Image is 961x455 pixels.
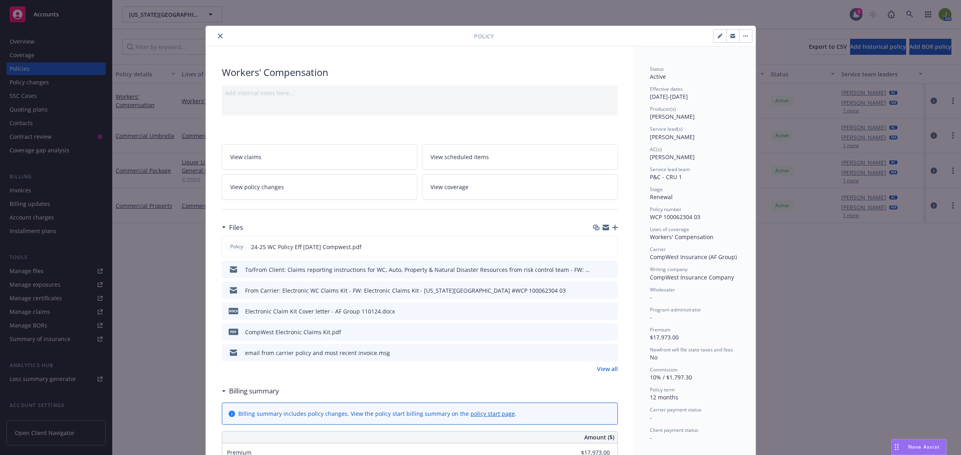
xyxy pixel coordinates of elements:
[650,106,676,112] span: Producer(s)
[215,31,225,41] button: close
[422,144,618,170] a: View scheduled items
[650,386,675,393] span: Policy term
[650,66,664,72] span: Status
[238,409,517,418] div: Billing summary includes policy changes. View the policy start billing summary on the .
[229,308,238,314] span: docx
[650,133,695,141] span: [PERSON_NAME]
[229,329,238,335] span: pdf
[229,386,279,396] h3: Billing summary
[597,365,618,373] a: View all
[650,366,678,373] span: Commission
[650,206,682,213] span: Policy number
[594,243,601,251] button: download file
[430,153,489,161] span: View scheduled items
[650,153,695,161] span: [PERSON_NAME]
[650,313,652,321] span: -
[650,434,652,441] span: -
[650,86,683,92] span: Effective dates
[430,183,468,191] span: View coverage
[595,286,601,295] button: download file
[650,126,683,132] span: Service lead(s)
[584,433,614,441] span: Amount ($)
[650,353,657,361] span: No
[650,266,688,273] span: Writing company
[222,386,279,396] div: Billing summary
[607,243,614,251] button: preview file
[245,307,395,315] div: Electronic Claim Kit Cover letter - AF Group 110124.docx
[229,222,243,233] h3: Files
[245,328,341,336] div: CompWest Electronic Claims Kit.pdf
[595,349,601,357] button: download file
[650,246,666,253] span: Carrier
[650,213,700,221] span: WCP 100062304 03
[650,233,714,241] span: Workers' Compensation
[650,73,666,80] span: Active
[650,306,701,313] span: Program administrator
[222,66,618,79] div: Workers' Compensation
[607,286,615,295] button: preview file
[650,393,678,401] span: 12 months
[229,243,245,250] span: Policy
[245,349,390,357] div: email from carrier policy and most recent invoice.msg
[908,443,940,450] span: Nova Assist
[222,144,418,170] a: View claims
[607,265,615,274] button: preview file
[251,243,362,251] span: 24-25 WC Policy Eff [DATE] Compwest.pdf
[222,222,243,233] div: Files
[474,32,494,40] span: Policy
[650,166,690,173] span: Service lead team
[650,427,698,433] span: Client payment status
[607,349,615,357] button: preview file
[650,373,692,381] span: 10% / $1,797.30
[225,89,615,97] div: Add internal notes here...
[595,265,601,274] button: download file
[650,113,695,120] span: [PERSON_NAME]
[650,286,675,293] span: Wholesaler
[650,414,652,421] span: -
[607,328,615,336] button: preview file
[650,346,733,353] span: Newfront will file state taxes and fees
[595,307,601,315] button: download file
[650,86,740,101] div: [DATE] - [DATE]
[650,226,689,233] span: Lines of coverage
[245,265,591,274] div: To/From Client: Claims reporting instructions for WC, Auto, Property & Natural Disaster Resources...
[650,193,673,201] span: Renewal
[650,253,737,261] span: CompWest Insurance (AF Group)
[222,174,418,200] a: View policy changes
[470,410,515,417] a: policy start page
[650,273,734,281] span: CompWest Insurance Company
[891,439,947,455] button: Nova Assist
[650,293,652,301] span: -
[650,406,702,413] span: Carrier payment status
[650,326,670,333] span: Premium
[230,183,284,191] span: View policy changes
[607,307,615,315] button: preview file
[422,174,618,200] a: View coverage
[595,328,601,336] button: download file
[650,173,682,181] span: P&C - CRU 1
[230,153,261,161] span: View claims
[245,286,566,295] div: From Carrier: Electronic WC Claims Kit - FW: Electronic Claims Kit - [US_STATE][GEOGRAPHIC_DATA] ...
[650,146,662,153] span: AC(s)
[650,186,663,193] span: Stage
[650,333,679,341] span: $17,973.00
[892,439,902,455] div: Drag to move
